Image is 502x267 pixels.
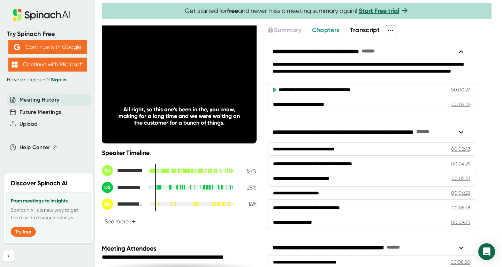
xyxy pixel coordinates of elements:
[185,7,409,15] span: Get started for and never miss a meeting summary again!
[11,227,36,237] button: Try free
[274,26,301,34] span: Summary
[451,190,470,196] div: 00:06:28
[102,215,139,228] button: See more+
[312,26,340,34] span: Chapters
[227,7,238,15] b: free
[451,160,470,167] div: 00:04:29
[478,243,495,260] div: Open Intercom Messenger
[11,207,86,221] p: Spinach AI is a new way to get the most from your meetings
[312,25,340,35] button: Chapters
[102,199,113,210] div: NG
[102,182,113,193] div: DS
[11,179,68,188] h2: Discover Spinach AI
[350,26,380,34] span: Transcript
[131,219,136,224] span: +
[51,77,66,83] a: Sign in
[7,77,88,83] div: Have an account?
[451,86,470,93] div: 00:00:27
[102,182,144,193] div: David Starn
[350,25,380,35] button: Transcript
[451,146,470,153] div: 00:02:43
[8,40,87,54] button: Continue with Google
[20,108,61,116] button: Future Meetings
[20,143,50,151] span: Help Center
[451,204,470,211] div: 00:08:18
[451,219,470,226] div: 00:09:25
[451,101,470,108] div: 00:02:22
[102,165,144,176] div: Brett Ulrich
[8,58,87,72] button: Continue with Microsoft
[239,184,257,191] div: 25 %
[239,168,257,174] div: 57 %
[11,198,86,204] h3: From meetings to insights
[451,175,470,182] div: 00:05:51
[3,250,14,261] button: Collapse sidebar
[20,143,58,151] button: Help Center
[20,120,37,128] button: Upload
[450,259,470,266] div: 00:08:20
[267,25,301,35] button: Summary
[117,106,241,126] div: All right, so this one's been in the, you know, making for a long time and we were waiting on the...
[7,30,88,38] div: Try Spinach Free
[102,149,257,157] div: Speaker Timeline
[239,201,257,208] div: 14 %
[20,96,59,104] button: Meeting History
[102,165,113,176] div: BU
[102,199,144,210] div: Nicole Graham
[359,7,399,15] a: Start Free trial
[267,25,312,35] div: Upgrade to access
[102,245,258,252] div: Meeting Attendees
[14,44,20,50] img: Aehbyd4JwY73AAAAAElFTkSuQmCC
